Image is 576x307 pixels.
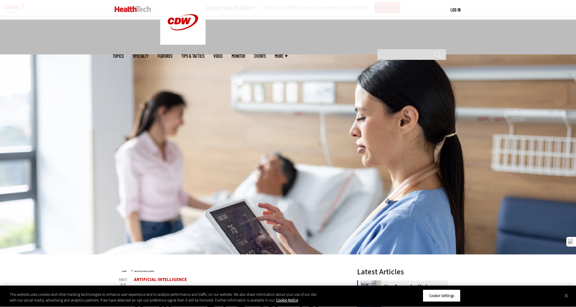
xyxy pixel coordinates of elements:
[134,270,154,273] a: Artificial Intelligence
[115,6,151,12] img: Home
[122,268,341,273] div: »
[119,283,127,289] span: 30
[357,284,444,299] a: How Secure Are Modern Collaboration Platforms for Healthcare?
[232,54,245,58] a: MonITor
[357,280,384,285] a: care team speaks with physician over conference call
[119,277,127,282] span: May
[423,289,460,302] button: Cookie Settings
[134,276,187,283] a: Artificial Intelligence
[133,54,148,58] span: Specialty
[158,54,172,58] a: Features
[451,7,460,13] div: User menu
[276,298,298,303] a: More information about your privacy
[213,54,223,58] a: Video
[357,268,448,276] h3: Latest Articles
[254,54,266,58] a: Events
[160,40,206,46] a: CDW
[10,292,317,303] div: This website uses cookies and other tracking technologies to enhance user experience and to analy...
[122,270,126,273] a: Home
[275,54,288,58] span: More
[181,54,204,58] a: Tips & Tactics
[113,54,124,58] span: Topics
[451,7,460,12] a: Log in
[560,289,573,302] button: Close
[357,280,381,305] img: care team speaks with physician over conference call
